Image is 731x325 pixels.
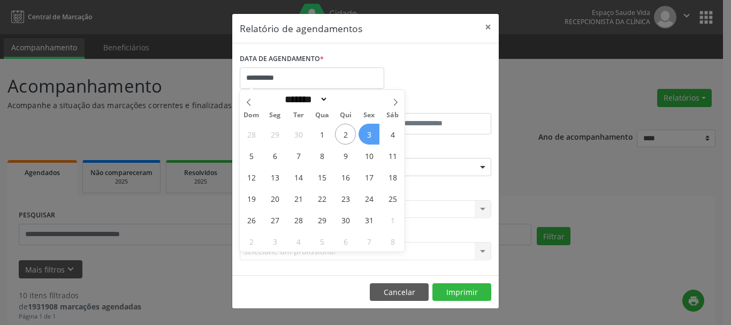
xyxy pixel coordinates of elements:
[335,124,356,145] span: Outubro 2, 2025
[311,124,332,145] span: Outubro 1, 2025
[328,94,363,105] input: Year
[241,188,262,209] span: Outubro 19, 2025
[264,209,285,230] span: Outubro 27, 2025
[359,145,379,166] span: Outubro 10, 2025
[335,145,356,166] span: Outubro 9, 2025
[288,209,309,230] span: Outubro 28, 2025
[288,231,309,252] span: Novembro 4, 2025
[432,283,491,301] button: Imprimir
[288,145,309,166] span: Outubro 7, 2025
[359,188,379,209] span: Outubro 24, 2025
[381,112,405,119] span: Sáb
[241,145,262,166] span: Outubro 5, 2025
[241,167,262,187] span: Outubro 12, 2025
[264,188,285,209] span: Outubro 20, 2025
[311,209,332,230] span: Outubro 29, 2025
[288,188,309,209] span: Outubro 21, 2025
[288,124,309,145] span: Setembro 30, 2025
[359,231,379,252] span: Novembro 7, 2025
[241,231,262,252] span: Novembro 2, 2025
[240,21,362,35] h5: Relatório de agendamentos
[311,188,332,209] span: Outubro 22, 2025
[382,145,403,166] span: Outubro 11, 2025
[264,124,285,145] span: Setembro 29, 2025
[311,231,332,252] span: Novembro 5, 2025
[357,112,381,119] span: Sex
[288,167,309,187] span: Outubro 14, 2025
[240,51,324,67] label: DATA DE AGENDAMENTO
[263,112,287,119] span: Seg
[382,231,403,252] span: Novembro 8, 2025
[359,167,379,187] span: Outubro 17, 2025
[382,209,403,230] span: Novembro 1, 2025
[310,112,334,119] span: Qua
[382,124,403,145] span: Outubro 4, 2025
[241,124,262,145] span: Setembro 28, 2025
[335,209,356,230] span: Outubro 30, 2025
[241,209,262,230] span: Outubro 26, 2025
[382,167,403,187] span: Outubro 18, 2025
[264,231,285,252] span: Novembro 3, 2025
[264,167,285,187] span: Outubro 13, 2025
[359,124,379,145] span: Outubro 3, 2025
[240,112,263,119] span: Dom
[287,112,310,119] span: Ter
[477,14,499,40] button: Close
[334,112,357,119] span: Qui
[335,167,356,187] span: Outubro 16, 2025
[370,283,429,301] button: Cancelar
[382,188,403,209] span: Outubro 25, 2025
[335,231,356,252] span: Novembro 6, 2025
[335,188,356,209] span: Outubro 23, 2025
[368,96,491,113] label: ATÉ
[311,167,332,187] span: Outubro 15, 2025
[311,145,332,166] span: Outubro 8, 2025
[359,209,379,230] span: Outubro 31, 2025
[264,145,285,166] span: Outubro 6, 2025
[281,94,328,105] select: Month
